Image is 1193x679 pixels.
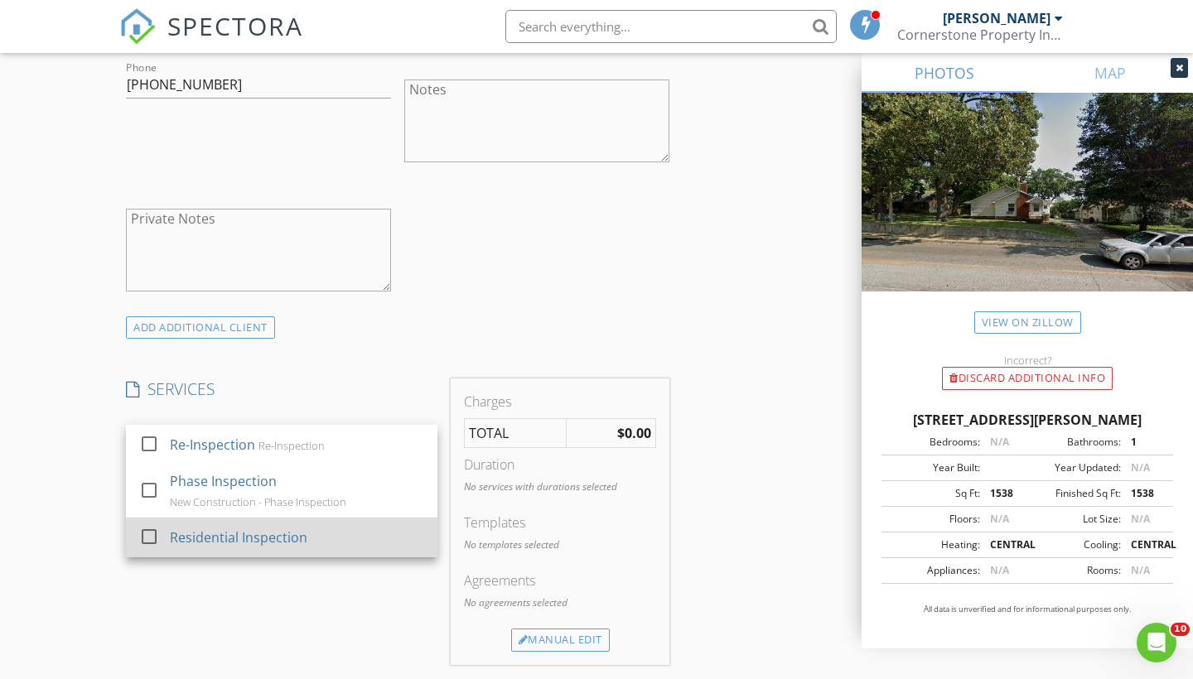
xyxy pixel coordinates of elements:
div: Year Built: [886,460,980,475]
div: Lot Size: [1027,512,1121,527]
div: Bathrooms: [1027,435,1121,450]
p: All data is unverified and for informational purposes only. [881,604,1173,615]
a: View on Zillow [974,311,1081,334]
p: No services with durations selected [464,479,656,494]
span: 10 [1171,623,1190,636]
div: Re-Inspection [170,435,255,455]
span: N/A [1131,563,1150,577]
div: Floors: [886,512,980,527]
div: Residential Inspection [170,527,307,547]
div: CENTRAL [980,537,1027,552]
div: [STREET_ADDRESS][PERSON_NAME] [881,410,1173,430]
input: Search everything... [505,10,837,43]
span: N/A [990,435,1009,449]
div: Phase Inspection [170,471,277,491]
span: N/A [990,563,1009,577]
img: The Best Home Inspection Software - Spectora [119,8,156,45]
div: Templates [464,513,656,532]
span: SPECTORA [167,8,303,43]
div: Duration [464,455,656,474]
h4: SERVICES [126,378,437,400]
div: CENTRAL [1121,537,1168,552]
div: Year Updated: [1027,460,1121,475]
span: N/A [1131,512,1150,526]
div: Finished Sq Ft: [1027,486,1121,501]
div: Agreements [464,571,656,590]
div: ADD ADDITIONAL client [126,316,275,339]
div: Cooling: [1027,537,1121,552]
div: Manual Edit [511,628,610,652]
span: N/A [990,512,1009,526]
div: Incorrect? [862,354,1193,367]
div: Cornerstone Property Inspections, LLC [897,26,1063,43]
div: Discard Additional info [942,367,1113,390]
a: PHOTOS [862,53,1027,93]
div: New Construction - Phase Inspection [170,495,346,508]
strong: $0.00 [617,424,651,442]
div: Appliances: [886,563,980,578]
div: Heating: [886,537,980,552]
div: 1538 [1121,486,1168,501]
td: TOTAL [465,419,567,448]
img: streetview [862,93,1193,331]
p: No templates selected [464,537,656,552]
iframe: Intercom live chat [1137,623,1176,662]
div: Charges [464,392,656,412]
div: Sq Ft: [886,486,980,501]
div: Re-Inspection [258,439,325,452]
span: N/A [1131,460,1150,474]
div: 1 [1121,435,1168,450]
p: No agreements selected [464,595,656,610]
a: SPECTORA [119,22,303,57]
div: 1538 [980,486,1027,501]
div: Rooms: [1027,563,1121,578]
div: Bedrooms: [886,435,980,450]
div: [PERSON_NAME] [943,10,1051,26]
a: MAP [1027,53,1193,93]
